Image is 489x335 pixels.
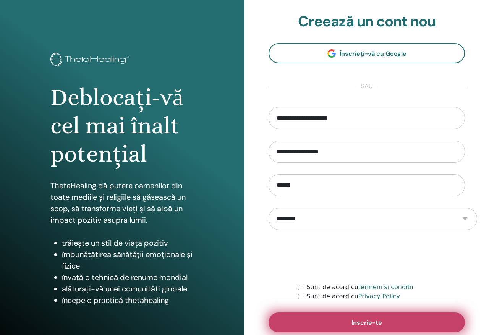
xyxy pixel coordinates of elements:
a: Înscrieți-vă cu Google [269,43,465,63]
span: Înscrieți-vă cu Google [340,50,406,58]
a: Privacy Policy [358,293,400,300]
li: îmbunătățirea sănătății emoționale și fizice [62,249,194,272]
li: trăiește un stil de viață pozitiv [62,237,194,249]
h1: Deblocați-vă cel mai înalt potențial [50,83,194,168]
li: alăturați-vă unei comunități globale [62,283,194,295]
a: termeni si conditii [358,283,413,291]
label: Sunt de acord cu [306,292,400,301]
span: Inscrie-te [351,319,382,327]
span: sau [357,82,376,91]
li: începe o practică thetahealing [62,295,194,306]
p: ThetaHealing dă putere oamenilor din toate mediile și religiile să găsească un scop, să transform... [50,180,194,226]
h2: Creează un cont nou [269,13,465,31]
button: Inscrie-te [269,312,465,332]
label: Sunt de acord cu [306,283,413,292]
li: învață o tehnică de renume mondial [62,272,194,283]
iframe: reCAPTCHA [309,241,425,271]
